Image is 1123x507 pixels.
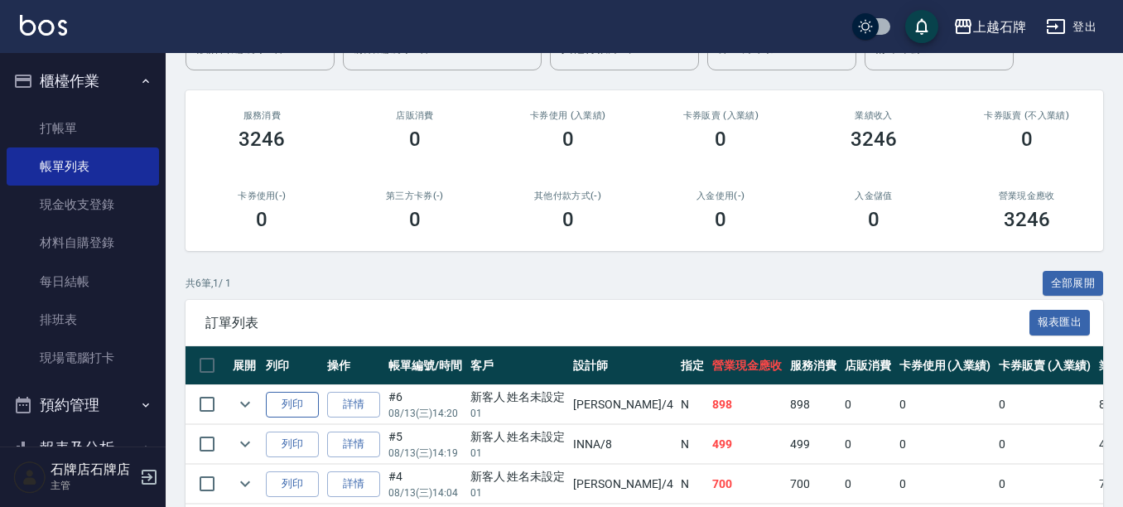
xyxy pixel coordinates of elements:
[817,110,931,121] h2: 業績收入
[715,128,726,151] h3: 0
[7,301,159,339] a: 排班表
[1039,12,1103,42] button: 登出
[233,471,258,496] button: expand row
[359,191,472,201] h2: 第三方卡券(-)
[708,346,786,385] th: 營業現金應收
[7,263,159,301] a: 每日結帳
[7,186,159,224] a: 現金收支登錄
[708,385,786,424] td: 898
[229,346,262,385] th: 展開
[388,406,462,421] p: 08/13 (三) 14:20
[677,465,708,504] td: N
[841,346,895,385] th: 店販消費
[266,471,319,497] button: 列印
[895,425,995,464] td: 0
[569,346,677,385] th: 設計師
[786,346,841,385] th: 服務消費
[995,346,1095,385] th: 卡券販賣 (入業績)
[262,346,323,385] th: 列印
[470,389,566,406] div: 新客人 姓名未設定
[677,385,708,424] td: N
[841,465,895,504] td: 0
[995,465,1095,504] td: 0
[7,384,159,427] button: 預約管理
[205,315,1029,331] span: 訂單列表
[7,427,159,470] button: 報表及分析
[327,392,380,418] a: 詳情
[562,128,574,151] h3: 0
[7,339,159,377] a: 現場電腦打卡
[409,208,421,231] h3: 0
[562,208,574,231] h3: 0
[7,60,159,103] button: 櫃檯作業
[973,17,1026,37] div: 上越石牌
[7,109,159,147] a: 打帳單
[786,385,841,424] td: 898
[895,385,995,424] td: 0
[233,432,258,456] button: expand row
[359,110,472,121] h2: 店販消費
[266,392,319,418] button: 列印
[895,346,995,385] th: 卡券使用 (入業績)
[470,428,566,446] div: 新客人 姓名未設定
[841,385,895,424] td: 0
[1043,271,1104,297] button: 全部展開
[470,485,566,500] p: 01
[511,110,624,121] h2: 卡券使用 (入業績)
[470,446,566,461] p: 01
[786,465,841,504] td: 700
[384,425,466,464] td: #5
[708,465,786,504] td: 700
[51,478,135,493] p: 主管
[708,425,786,464] td: 499
[817,191,931,201] h2: 入金儲值
[388,446,462,461] p: 08/13 (三) 14:19
[786,425,841,464] td: 499
[7,224,159,262] a: 材料自購登錄
[947,10,1033,44] button: 上越石牌
[677,425,708,464] td: N
[511,191,624,201] h2: 其他付款方式(-)
[384,385,466,424] td: #6
[205,110,319,121] h3: 服務消費
[715,208,726,231] h3: 0
[239,128,285,151] h3: 3246
[7,147,159,186] a: 帳單列表
[569,385,677,424] td: [PERSON_NAME] /4
[868,208,880,231] h3: 0
[327,432,380,457] a: 詳情
[388,485,462,500] p: 08/13 (三) 14:04
[1004,208,1050,231] h3: 3246
[569,465,677,504] td: [PERSON_NAME] /4
[51,461,135,478] h5: 石牌店石牌店
[995,385,1095,424] td: 0
[970,110,1083,121] h2: 卡券販賣 (不入業績)
[995,425,1095,464] td: 0
[13,461,46,494] img: Person
[970,191,1083,201] h2: 營業現金應收
[256,208,267,231] h3: 0
[409,128,421,151] h3: 0
[1029,314,1091,330] a: 報表匯出
[20,15,67,36] img: Logo
[327,471,380,497] a: 詳情
[1029,310,1091,336] button: 報表匯出
[677,346,708,385] th: 指定
[470,468,566,485] div: 新客人 姓名未設定
[266,432,319,457] button: 列印
[851,128,897,151] h3: 3246
[205,191,319,201] h2: 卡券使用(-)
[664,110,778,121] h2: 卡券販賣 (入業績)
[895,465,995,504] td: 0
[186,276,231,291] p: 共 6 筆, 1 / 1
[384,465,466,504] td: #4
[384,346,466,385] th: 帳單編號/時間
[466,346,570,385] th: 客戶
[569,425,677,464] td: INNA /8
[233,392,258,417] button: expand row
[323,346,384,385] th: 操作
[905,10,938,43] button: save
[841,425,895,464] td: 0
[1021,128,1033,151] h3: 0
[470,406,566,421] p: 01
